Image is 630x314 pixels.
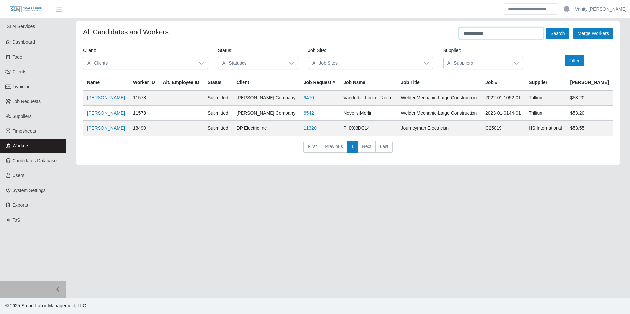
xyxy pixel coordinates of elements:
td: 2023-01-0144-01 [481,106,525,121]
td: Welder Mechanic-Large Construction [397,106,482,121]
td: 18490 [129,121,159,136]
span: System Settings [13,188,46,193]
span: Candidates Database [13,158,57,163]
span: Invoicing [13,84,31,89]
a: 11320 [304,125,317,131]
img: SLM Logo [9,6,42,13]
td: submitted [204,90,233,106]
span: Dashboard [13,39,35,45]
a: 6470 [304,95,314,100]
td: $53.20 [566,90,613,106]
td: $53.55 [566,121,613,136]
input: Search [504,3,558,15]
th: Job Name [339,75,397,91]
th: Status [204,75,233,91]
nav: pagination [83,141,613,158]
label: Job Site: [308,47,326,54]
span: Exports [13,202,28,208]
td: Trillium [525,90,566,106]
span: Todo [13,54,22,60]
span: © 2025 Smart Labor Management, LLC [5,303,86,308]
td: Trillium [525,106,566,121]
td: [PERSON_NAME] Company [232,90,300,106]
button: Filter [565,55,584,66]
a: 6542 [304,110,314,116]
span: SLM Services [7,24,35,29]
span: Suppliers [13,114,32,119]
th: Name [83,75,129,91]
span: ToS [13,217,20,222]
td: submitted [204,121,233,136]
a: Vanity [PERSON_NAME] [575,6,627,13]
span: Timesheets [13,128,36,134]
a: [PERSON_NAME] [87,110,125,116]
td: HS International [525,121,566,136]
th: Job Request # [300,75,339,91]
a: 1 [347,141,358,153]
a: [PERSON_NAME] [87,95,125,100]
th: Job # [481,75,525,91]
td: Journeyman Electrician [397,121,482,136]
th: Client [232,75,300,91]
span: Workers [13,143,30,148]
a: [PERSON_NAME] [87,125,125,131]
label: Supplier: [443,47,461,54]
td: C25019 [481,121,525,136]
button: Search [546,28,569,39]
span: All Job Sites [308,57,420,69]
th: [PERSON_NAME] [566,75,613,91]
td: DP Electric Inc [232,121,300,136]
label: Client: [83,47,96,54]
label: Status: [218,47,233,54]
span: All Suppliers [444,57,510,69]
button: Merge Workers [573,28,613,39]
td: Welder Mechanic-Large Construction [397,90,482,106]
td: 2022-01-1052-01 [481,90,525,106]
td: 11578 [129,106,159,121]
td: Vanderbilt Locker Room [339,90,397,106]
td: PHX03DC14 [339,121,397,136]
td: submitted [204,106,233,121]
td: $53.20 [566,106,613,121]
span: All Statuses [218,57,285,69]
td: [PERSON_NAME] Company [232,106,300,121]
span: Users [13,173,25,178]
td: Novelis-Merlin [339,106,397,121]
th: Job Title [397,75,482,91]
td: 11578 [129,90,159,106]
th: Worker ID [129,75,159,91]
span: Job Requests [13,99,41,104]
th: Supplier [525,75,566,91]
span: Clients [13,69,27,74]
th: Alt. Employee ID [159,75,204,91]
span: All Clients [83,57,195,69]
h4: All Candidates and Workers [83,28,169,36]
